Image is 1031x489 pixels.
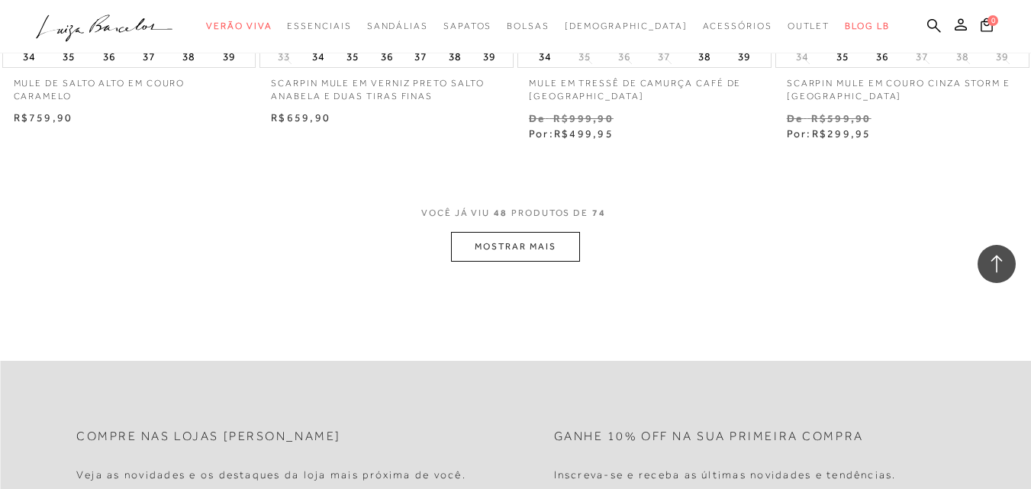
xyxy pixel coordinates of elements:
button: 36 [376,46,398,67]
button: 35 [58,46,79,67]
a: SCARPIN MULE EM COURO CINZA STORM E [GEOGRAPHIC_DATA] [775,68,1029,103]
a: MULE EM TRESSÊ DE CAMURÇA CAFÉ DE [GEOGRAPHIC_DATA] [517,68,772,103]
a: categoryNavScreenReaderText [507,12,549,40]
a: categoryNavScreenReaderText [703,12,772,40]
span: Sapatos [443,21,491,31]
span: Sandálias [367,21,428,31]
h4: Inscreva-se e receba as últimas novidades e tendências. [554,468,897,481]
button: MOSTRAR MAIS [451,232,579,262]
button: 38 [952,50,973,64]
a: MULE DE SALTO ALTO EM COURO CARAMELO [2,68,256,103]
button: 34 [308,46,329,67]
a: categoryNavScreenReaderText [443,12,491,40]
button: 39 [991,50,1013,64]
a: categoryNavScreenReaderText [367,12,428,40]
a: categoryNavScreenReaderText [287,12,351,40]
h2: Ganhe 10% off na sua primeira compra [554,429,864,444]
span: 0 [988,15,998,26]
span: Outlet [788,21,830,31]
h2: Compre nas lojas [PERSON_NAME] [76,429,341,444]
span: R$759,90 [14,111,73,124]
span: R$659,90 [271,111,330,124]
button: 39 [218,46,240,67]
span: Por: [529,127,614,140]
span: VOCÊ JÁ VIU PRODUTOS DE [421,208,610,218]
span: Essenciais [287,21,351,31]
button: 35 [574,50,595,64]
button: 34 [791,50,813,64]
button: 37 [653,50,675,64]
small: R$999,90 [553,112,614,124]
h4: Veja as novidades e os destaques da loja mais próxima de você. [76,468,466,481]
button: 38 [178,46,199,67]
button: 38 [694,46,715,67]
span: 48 [494,208,507,218]
span: [DEMOGRAPHIC_DATA] [565,21,688,31]
a: BLOG LB [845,12,889,40]
span: Acessórios [703,21,772,31]
button: 35 [342,46,363,67]
a: categoryNavScreenReaderText [206,12,272,40]
span: Verão Viva [206,21,272,31]
small: R$599,90 [811,112,872,124]
button: 36 [872,46,893,67]
button: 35 [832,46,853,67]
span: 74 [592,208,606,218]
button: 37 [138,46,159,67]
small: De [529,112,545,124]
button: 38 [444,46,466,67]
small: De [787,112,803,124]
span: R$499,95 [554,127,614,140]
button: 34 [534,46,556,67]
span: R$299,95 [812,127,872,140]
button: 34 [18,46,40,67]
a: categoryNavScreenReaderText [788,12,830,40]
span: Por: [787,127,872,140]
button: 39 [478,46,500,67]
button: 39 [733,46,755,67]
a: SCARPIN MULE EM VERNIZ PRETO SALTO ANABELA E DUAS TIRAS FINAS [259,68,514,103]
button: 36 [98,46,120,67]
button: 0 [976,17,997,37]
button: 33 [273,50,295,64]
button: 37 [410,46,431,67]
button: 36 [614,50,635,64]
span: Bolsas [507,21,549,31]
span: BLOG LB [845,21,889,31]
a: noSubCategoriesText [565,12,688,40]
button: 37 [911,50,933,64]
